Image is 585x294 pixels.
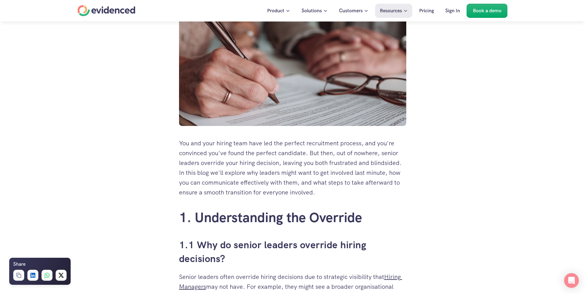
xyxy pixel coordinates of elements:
[78,5,135,16] a: Home
[267,7,284,15] p: Product
[441,4,465,18] a: Sign In
[467,4,508,18] a: Book a demo
[445,7,460,15] p: Sign In
[415,4,439,18] a: Pricing
[419,7,434,15] p: Pricing
[380,7,402,15] p: Resources
[179,273,402,291] a: Hiring Managers
[473,7,501,15] p: Book a demo
[179,238,369,265] a: 1.1 Why do senior leaders override hiring decisions?
[179,138,406,197] p: You and your hiring team have led the perfect recruitment process, and you're convinced you've fo...
[564,273,579,288] div: Open Intercom Messenger
[179,209,362,226] a: 1. Understanding the Override
[13,260,25,268] h6: Share
[339,7,363,15] p: Customers
[302,7,322,15] p: Solutions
